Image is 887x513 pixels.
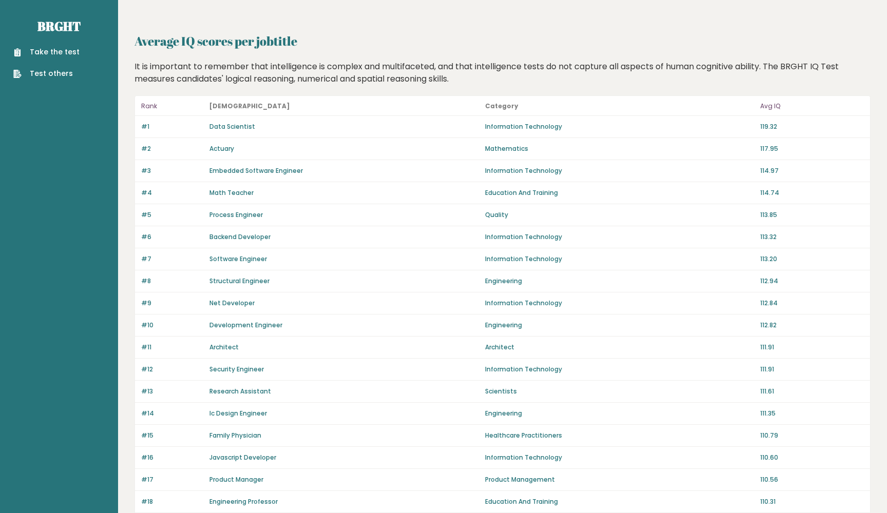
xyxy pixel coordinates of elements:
p: Information Technology [485,365,755,374]
p: 111.61 [760,387,864,396]
a: Brght [37,18,81,34]
p: #3 [141,166,203,175]
p: #14 [141,409,203,418]
p: 110.79 [760,431,864,440]
p: 111.35 [760,409,864,418]
a: Math Teacher [209,188,254,197]
p: #11 [141,343,203,352]
b: [DEMOGRAPHIC_DATA] [209,102,290,110]
a: Software Engineer [209,254,267,263]
a: Structural Engineer [209,277,269,285]
p: #12 [141,365,203,374]
h2: Average IQ scores per jobtitle [134,32,871,50]
p: #9 [141,299,203,308]
p: Education And Training [485,188,755,198]
p: #15 [141,431,203,440]
p: #16 [141,453,203,462]
p: Architect [485,343,755,352]
p: Avg IQ [760,100,864,112]
p: Engineering [485,409,755,418]
a: Actuary [209,144,234,153]
p: #2 [141,144,203,153]
a: Test others [13,68,80,79]
p: #4 [141,188,203,198]
a: Data Scientist [209,122,255,131]
a: Backend Developer [209,232,271,241]
p: Healthcare Practitioners [485,431,755,440]
p: #8 [141,277,203,286]
p: 110.56 [760,475,864,484]
a: Product Manager [209,475,263,484]
p: 112.94 [760,277,864,286]
a: Take the test [13,47,80,57]
a: Process Engineer [209,210,263,219]
p: #10 [141,321,203,330]
a: Engineering Professor [209,497,278,506]
p: Information Technology [485,166,755,175]
p: #7 [141,254,203,264]
p: Quality [485,210,755,220]
p: 111.91 [760,365,864,374]
a: Research Assistant [209,387,271,396]
p: 114.74 [760,188,864,198]
p: Information Technology [485,232,755,242]
a: Embedded Software Engineer [209,166,303,175]
p: 113.32 [760,232,864,242]
p: 110.60 [760,453,864,462]
p: Engineering [485,321,755,330]
b: Category [485,102,518,110]
p: #6 [141,232,203,242]
p: 113.85 [760,210,864,220]
p: 113.20 [760,254,864,264]
div: It is important to remember that intelligence is complex and multifaceted, and that intelligence ... [131,61,875,85]
p: 114.97 [760,166,864,175]
p: #1 [141,122,203,131]
a: Net Developer [209,299,255,307]
p: Engineering [485,277,755,286]
p: 111.91 [760,343,864,352]
p: Scientists [485,387,755,396]
p: Information Technology [485,453,755,462]
a: Javascript Developer [209,453,276,462]
p: 112.84 [760,299,864,308]
p: #17 [141,475,203,484]
a: Architect [209,343,239,351]
p: Information Technology [485,122,755,131]
a: Ic Design Engineer [209,409,267,418]
p: 112.82 [760,321,864,330]
p: Product Management [485,475,755,484]
p: Education And Training [485,497,755,506]
p: #18 [141,497,203,506]
p: 110.31 [760,497,864,506]
p: Rank [141,100,203,112]
p: 117.95 [760,144,864,153]
p: Information Technology [485,254,755,264]
a: Development Engineer [209,321,282,329]
p: #13 [141,387,203,396]
a: Family Physician [209,431,261,440]
p: 119.32 [760,122,864,131]
p: #5 [141,210,203,220]
p: Information Technology [485,299,755,308]
p: Mathematics [485,144,755,153]
a: Security Engineer [209,365,264,373]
